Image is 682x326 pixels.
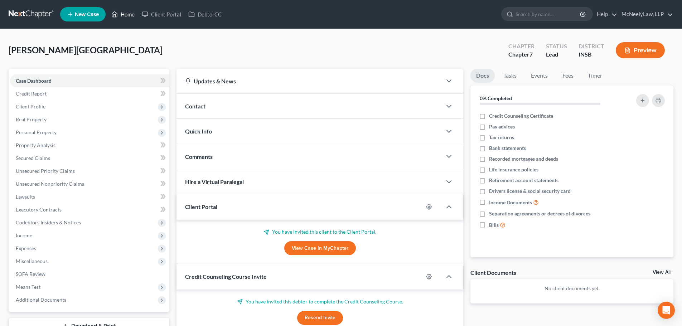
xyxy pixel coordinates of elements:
[10,87,169,100] a: Credit Report
[185,298,455,305] p: You have invited this debtor to complete the Credit Counseling Course.
[185,178,244,185] span: Hire a Virtual Paralegal
[498,69,522,83] a: Tasks
[16,78,52,84] span: Case Dashboard
[16,245,36,251] span: Expenses
[476,285,668,292] p: No client documents yet.
[489,155,558,162] span: Recorded mortgages and deeds
[546,42,567,50] div: Status
[185,153,213,160] span: Comments
[489,123,515,130] span: Pay advices
[10,203,169,216] a: Executory Contracts
[658,302,675,319] div: Open Intercom Messenger
[10,74,169,87] a: Case Dashboard
[16,142,55,148] span: Property Analysis
[185,228,455,235] p: You have invited this client to the Client Portal.
[284,241,356,256] a: View Case in MyChapter
[10,190,169,203] a: Lawsuits
[138,8,185,21] a: Client Portal
[616,42,665,58] button: Preview
[556,69,579,83] a: Fees
[470,269,516,276] div: Client Documents
[618,8,673,21] a: McNeelyLaw, LLP
[16,168,75,174] span: Unsecured Priority Claims
[185,103,205,110] span: Contact
[489,112,553,120] span: Credit Counseling Certificate
[489,134,514,141] span: Tax returns
[108,8,138,21] a: Home
[16,284,40,290] span: Means Test
[489,210,590,217] span: Separation agreements or decrees of divorces
[489,222,499,229] span: Bills
[16,181,84,187] span: Unsecured Nonpriority Claims
[16,103,45,110] span: Client Profile
[185,203,217,210] span: Client Portal
[508,50,535,59] div: Chapter
[16,219,81,225] span: Codebtors Insiders & Notices
[470,69,495,83] a: Docs
[489,199,532,206] span: Income Documents
[546,50,567,59] div: Lead
[10,152,169,165] a: Secured Claims
[75,12,99,17] span: New Case
[10,268,169,281] a: SOFA Review
[10,165,169,177] a: Unsecured Priority Claims
[185,77,433,85] div: Updates & News
[489,188,571,195] span: Drivers license & social security card
[185,8,225,21] a: DebtorCC
[185,128,212,135] span: Quick Info
[489,145,526,152] span: Bank statements
[579,42,604,50] div: District
[525,69,553,83] a: Events
[185,273,267,280] span: Credit Counseling Course Invite
[16,297,66,303] span: Additional Documents
[593,8,617,21] a: Help
[16,116,47,122] span: Real Property
[9,45,163,55] span: [PERSON_NAME][GEOGRAPHIC_DATA]
[489,177,558,184] span: Retirement account statements
[489,166,538,173] span: Life insurance policies
[16,194,35,200] span: Lawsuits
[16,206,62,213] span: Executory Contracts
[297,311,343,325] button: Resend Invite
[579,50,604,59] div: INSB
[16,155,50,161] span: Secured Claims
[516,8,581,21] input: Search by name...
[10,139,169,152] a: Property Analysis
[508,42,535,50] div: Chapter
[529,51,533,58] span: 7
[16,91,47,97] span: Credit Report
[16,129,57,135] span: Personal Property
[10,177,169,190] a: Unsecured Nonpriority Claims
[16,258,48,264] span: Miscellaneous
[16,232,32,238] span: Income
[653,270,671,275] a: View All
[582,69,608,83] a: Timer
[16,271,45,277] span: SOFA Review
[480,95,512,101] strong: 0% Completed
